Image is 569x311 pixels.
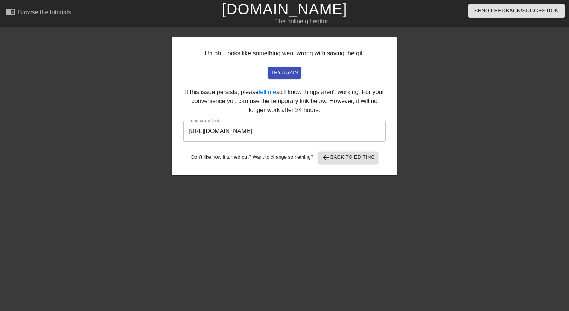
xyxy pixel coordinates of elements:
[172,37,397,175] div: Uh oh. Looks like something went wrong with saving the gif. If this issue persists, please so I k...
[321,153,375,162] span: Back to Editing
[18,9,73,15] div: Browse the tutorials!
[321,153,330,162] span: arrow_back
[318,152,378,164] button: Back to Editing
[6,7,15,16] span: menu_book
[271,68,298,77] span: try again
[474,6,559,15] span: Send Feedback/Suggestion
[183,152,386,164] div: Don't like how it turned out? Want to change something?
[6,7,73,19] a: Browse the tutorials!
[222,1,347,17] a: [DOMAIN_NAME]
[268,67,301,79] button: try again
[468,4,565,18] button: Send Feedback/Suggestion
[193,17,410,26] div: The online gif editor
[183,121,386,142] input: bare
[259,89,276,95] a: tell me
